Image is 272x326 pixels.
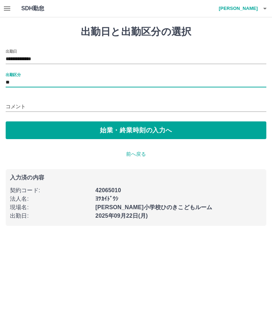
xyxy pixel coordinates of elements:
b: [PERSON_NAME]小学校ひのきこどもルーム [95,204,212,210]
p: 契約コード : [10,186,91,195]
button: 始業・終業時刻の入力へ [6,121,266,139]
h1: 出勤日と出勤区分の選択 [6,26,266,38]
p: 法人名 : [10,195,91,203]
p: 入力済の内容 [10,175,262,181]
p: 前へ戻る [6,150,266,158]
b: 2025年09月22日(月) [95,213,148,219]
p: 出勤日 : [10,212,91,220]
label: 出勤日 [6,48,17,54]
b: 42065010 [95,187,121,193]
b: ﾖﾂｶｲﾄﾞｳｼ [95,196,118,202]
label: 出勤区分 [6,72,21,77]
p: 現場名 : [10,203,91,212]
